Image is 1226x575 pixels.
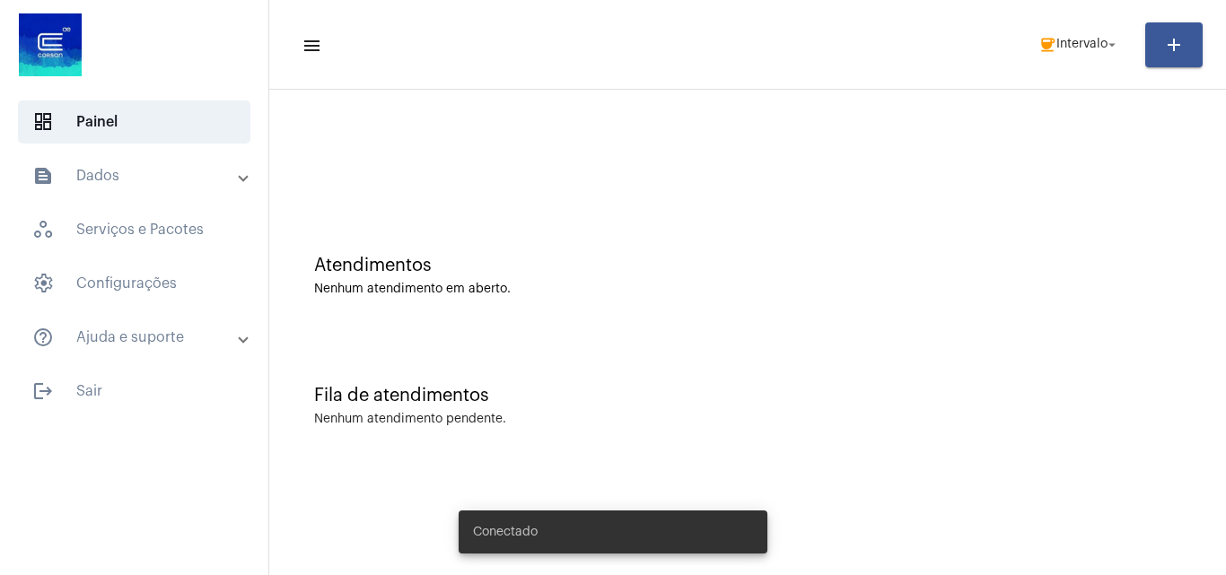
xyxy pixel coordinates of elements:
span: sidenav icon [32,219,54,240]
div: Fila de atendimentos [314,386,1181,405]
span: Painel [18,100,250,144]
mat-icon: sidenav icon [32,165,54,187]
mat-icon: add [1163,34,1185,56]
span: Conectado [473,523,538,541]
mat-icon: sidenav icon [32,327,54,348]
mat-expansion-panel-header: sidenav iconDados [11,154,268,197]
mat-icon: arrow_drop_down [1104,37,1120,53]
span: Intervalo [1056,39,1108,51]
span: Serviços e Pacotes [18,208,250,251]
div: Atendimentos [314,256,1181,275]
mat-icon: sidenav icon [32,380,54,402]
span: sidenav icon [32,111,54,133]
mat-icon: coffee [1038,36,1056,54]
span: sidenav icon [32,273,54,294]
div: Nenhum atendimento pendente. [314,413,506,426]
span: Sair [18,370,250,413]
mat-panel-title: Ajuda e suporte [32,327,240,348]
mat-icon: sidenav icon [302,35,320,57]
button: Intervalo [1028,27,1131,63]
mat-panel-title: Dados [32,165,240,187]
span: Configurações [18,262,250,305]
img: d4669ae0-8c07-2337-4f67-34b0df7f5ae4.jpeg [14,9,86,81]
div: Nenhum atendimento em aberto. [314,283,1181,296]
mat-expansion-panel-header: sidenav iconAjuda e suporte [11,316,268,359]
